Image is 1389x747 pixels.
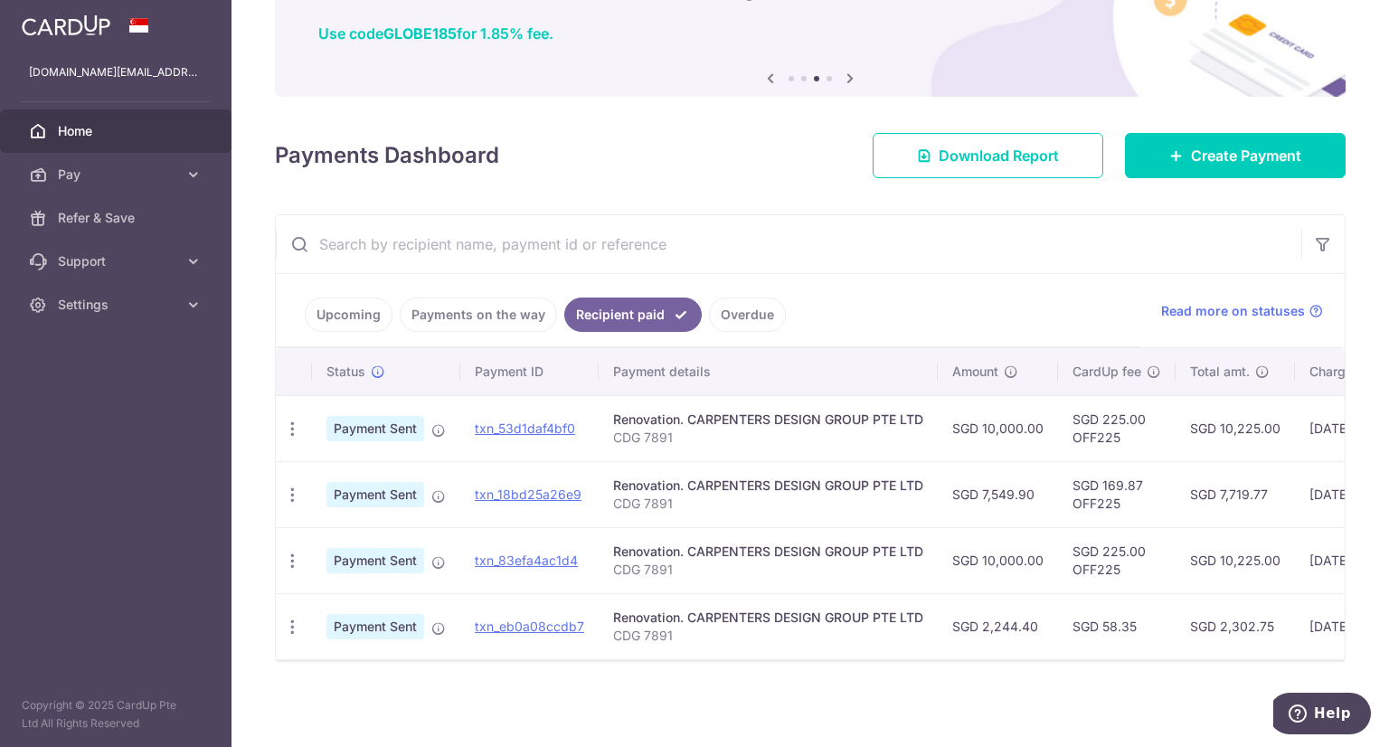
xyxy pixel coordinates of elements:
[400,298,557,332] a: Payments on the way
[1058,527,1176,593] td: SGD 225.00 OFF225
[275,139,499,172] h4: Payments Dashboard
[460,348,599,395] th: Payment ID
[613,477,923,495] div: Renovation. CARPENTERS DESIGN GROUP PTE LTD
[1058,593,1176,659] td: SGD 58.35
[475,553,578,568] a: txn_83efa4ac1d4
[1161,302,1305,320] span: Read more on statuses
[58,122,177,140] span: Home
[1176,461,1295,527] td: SGD 7,719.77
[58,252,177,270] span: Support
[58,209,177,227] span: Refer & Save
[58,165,177,184] span: Pay
[613,543,923,561] div: Renovation. CARPENTERS DESIGN GROUP PTE LTD
[1273,693,1371,738] iframe: Opens a widget where you can find more information
[1176,527,1295,593] td: SGD 10,225.00
[1072,363,1141,381] span: CardUp fee
[1058,461,1176,527] td: SGD 169.87 OFF225
[326,548,424,573] span: Payment Sent
[1161,302,1323,320] a: Read more on statuses
[22,14,110,36] img: CardUp
[613,411,923,429] div: Renovation. CARPENTERS DESIGN GROUP PTE LTD
[873,133,1103,178] a: Download Report
[938,593,1058,659] td: SGD 2,244.40
[1176,395,1295,461] td: SGD 10,225.00
[938,395,1058,461] td: SGD 10,000.00
[29,63,203,81] p: [DOMAIN_NAME][EMAIL_ADDRESS][DOMAIN_NAME]
[613,429,923,447] p: CDG 7891
[326,363,365,381] span: Status
[1125,133,1346,178] a: Create Payment
[613,495,923,513] p: CDG 7891
[383,24,457,43] b: GLOBE185
[939,145,1059,166] span: Download Report
[938,527,1058,593] td: SGD 10,000.00
[613,561,923,579] p: CDG 7891
[326,614,424,639] span: Payment Sent
[1190,363,1250,381] span: Total amt.
[564,298,702,332] a: Recipient paid
[318,24,553,43] a: Use codeGLOBE185for 1.85% fee.
[305,298,392,332] a: Upcoming
[326,416,424,441] span: Payment Sent
[1191,145,1301,166] span: Create Payment
[709,298,786,332] a: Overdue
[475,619,584,634] a: txn_eb0a08ccdb7
[1176,593,1295,659] td: SGD 2,302.75
[613,609,923,627] div: Renovation. CARPENTERS DESIGN GROUP PTE LTD
[952,363,998,381] span: Amount
[276,215,1301,273] input: Search by recipient name, payment id or reference
[58,296,177,314] span: Settings
[613,627,923,645] p: CDG 7891
[938,461,1058,527] td: SGD 7,549.90
[475,487,581,502] a: txn_18bd25a26e9
[1309,363,1384,381] span: Charge date
[599,348,938,395] th: Payment details
[326,482,424,507] span: Payment Sent
[475,421,575,436] a: txn_53d1daf4bf0
[1058,395,1176,461] td: SGD 225.00 OFF225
